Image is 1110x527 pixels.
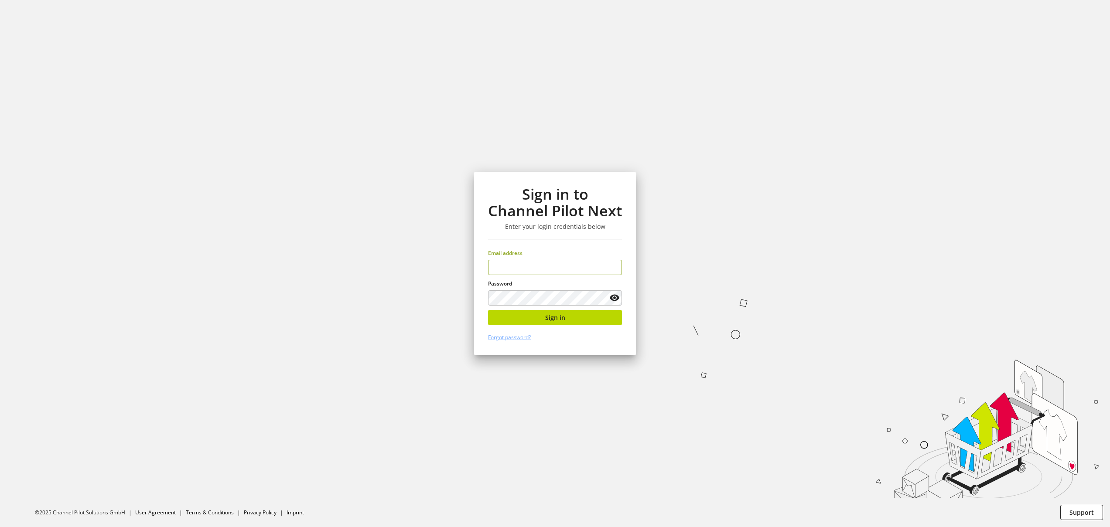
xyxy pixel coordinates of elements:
[488,223,622,231] h3: Enter your login credentials below
[488,280,512,287] span: Password
[488,249,523,257] span: Email address
[488,333,531,341] a: Forgot password?
[186,509,234,516] a: Terms & Conditions
[1060,505,1103,520] button: Support
[1069,508,1094,517] span: Support
[135,509,176,516] a: User Agreement
[545,313,565,322] span: Sign in
[35,509,135,517] li: ©2025 Channel Pilot Solutions GmbH
[488,186,622,219] h1: Sign in to Channel Pilot Next
[287,509,304,516] a: Imprint
[244,509,277,516] a: Privacy Policy
[488,310,622,325] button: Sign in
